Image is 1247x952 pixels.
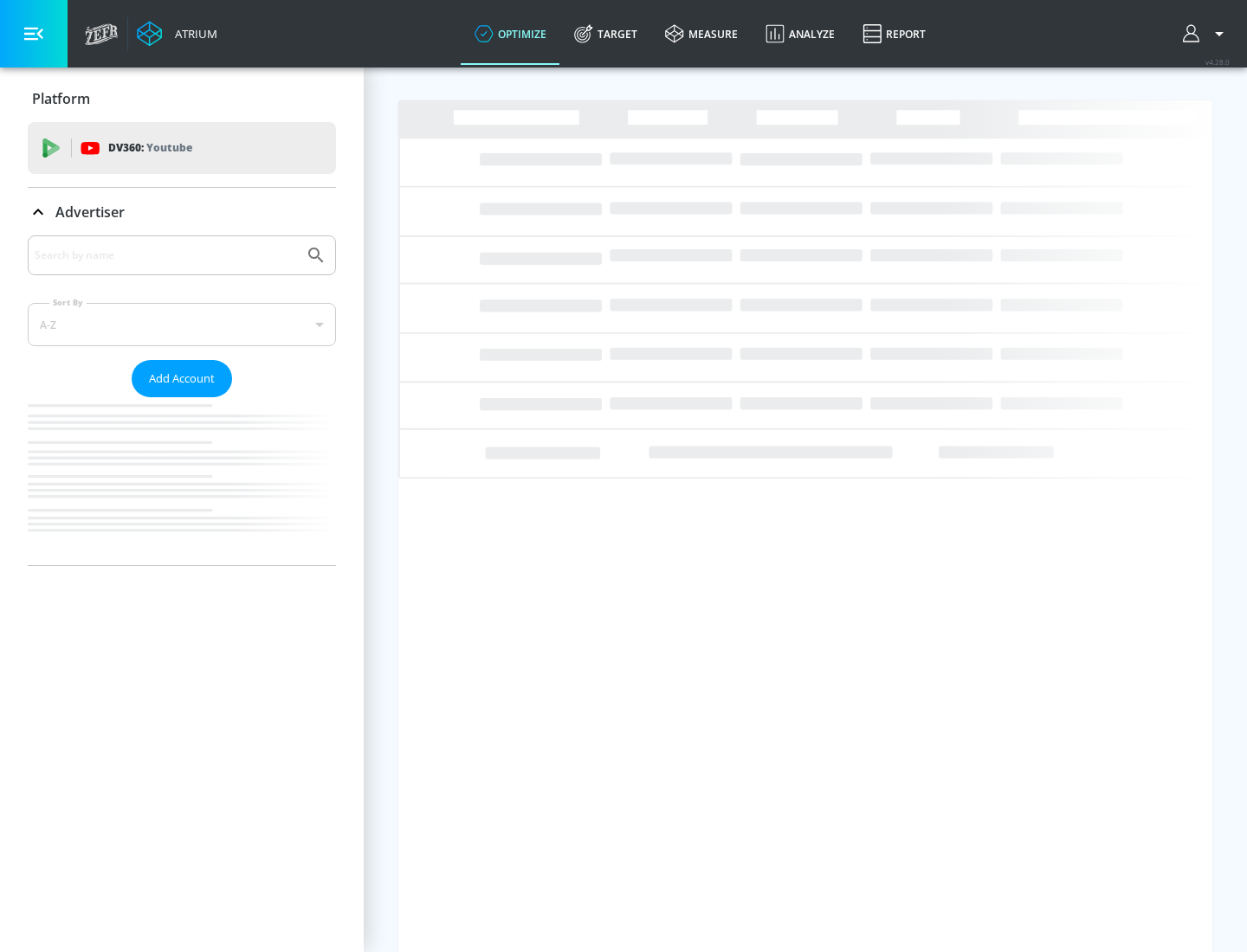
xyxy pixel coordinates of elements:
[651,3,752,65] a: measure
[32,89,90,108] p: Platform
[108,138,192,158] p: DV360:
[461,3,560,65] a: optimize
[146,138,192,157] p: Youtube
[28,122,336,174] div: DV360: Youtube
[35,244,297,267] input: Search by name
[1205,57,1230,67] span: v 4.28.0
[49,297,87,308] label: Sort By
[28,397,336,565] nav: list of Advertiser
[560,3,651,65] a: Target
[28,188,336,236] div: Advertiser
[28,235,336,565] div: Advertiser
[28,303,336,346] div: A-Z
[28,74,336,123] div: Platform
[168,26,217,42] div: Atrium
[752,3,849,65] a: Analyze
[55,203,125,222] p: Advertiser
[132,360,232,397] button: Add Account
[137,21,217,47] a: Atrium
[149,369,215,389] span: Add Account
[849,3,940,65] a: Report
